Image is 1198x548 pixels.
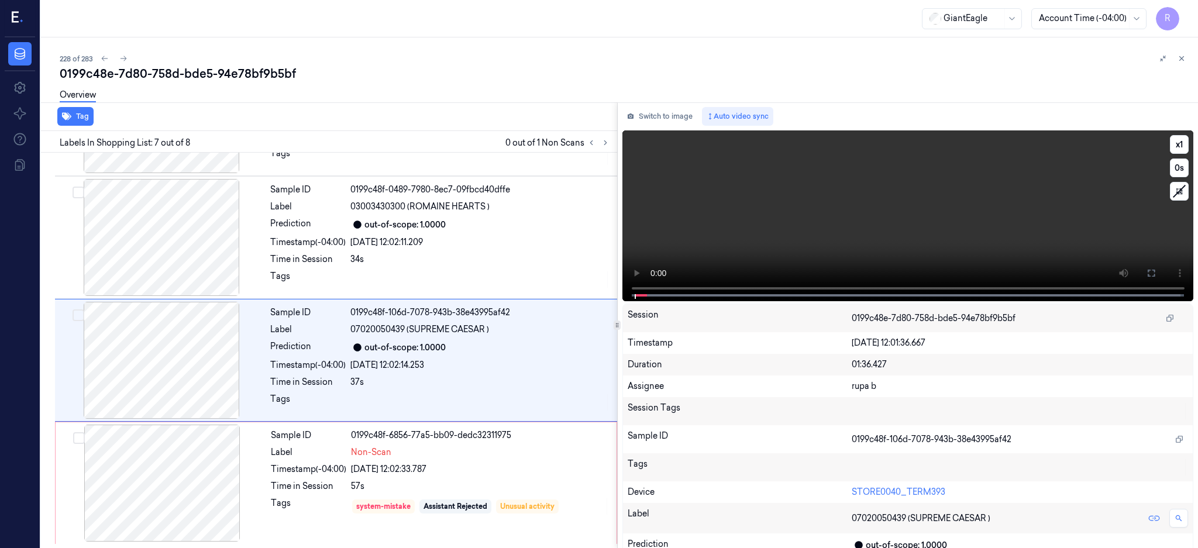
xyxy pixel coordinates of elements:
[350,236,610,249] div: [DATE] 12:02:11.209
[270,376,346,388] div: Time in Session
[852,433,1011,446] span: 0199c48f-106d-7078-943b-38e43995af42
[270,323,346,336] div: Label
[271,480,346,492] div: Time in Session
[350,306,610,319] div: 0199c48f-106d-7078-943b-38e43995af42
[270,147,346,166] div: Tags
[270,184,346,196] div: Sample ID
[350,201,490,213] span: 03003430300 (ROMAINE HEARTS )
[628,486,852,498] div: Device
[628,430,852,449] div: Sample ID
[350,376,610,388] div: 37s
[270,359,346,371] div: Timestamp (-04:00)
[505,136,612,150] span: 0 out of 1 Non Scans
[628,359,852,371] div: Duration
[60,137,190,149] span: Labels In Shopping List: 7 out of 8
[852,486,1188,498] div: STORE0040_TERM393
[628,380,852,392] div: Assignee
[271,497,346,516] div: Tags
[60,66,1189,82] div: 0199c48e-7d80-758d-bde5-94e78bf9b5bf
[270,270,346,289] div: Tags
[350,184,610,196] div: 0199c48f-0489-7980-8ec7-09fbcd40dffe
[73,309,84,321] button: Select row
[351,429,610,442] div: 0199c48f-6856-77a5-bb09-dedc32311975
[628,402,852,421] div: Session Tags
[364,342,446,354] div: out-of-scope: 1.0000
[356,501,411,512] div: system-mistake
[271,429,346,442] div: Sample ID
[1170,135,1189,154] button: x1
[60,54,93,64] span: 228 of 283
[350,359,610,371] div: [DATE] 12:02:14.253
[270,306,346,319] div: Sample ID
[270,236,346,249] div: Timestamp (-04:00)
[270,340,346,354] div: Prediction
[500,501,555,512] div: Unusual activity
[1170,158,1189,177] button: 0s
[351,463,610,475] div: [DATE] 12:02:33.787
[628,458,852,477] div: Tags
[628,337,852,349] div: Timestamp
[852,359,1188,371] div: 01:36.427
[1156,7,1179,30] button: R
[852,512,990,525] span: 07020050439 (SUPREME CAESAR )
[628,309,852,328] div: Session
[271,463,346,475] div: Timestamp (-04:00)
[350,253,610,266] div: 34s
[622,107,697,126] button: Switch to image
[270,218,346,232] div: Prediction
[351,480,610,492] div: 57s
[271,446,346,459] div: Label
[73,432,85,444] button: Select row
[270,201,346,213] div: Label
[702,107,773,126] button: Auto video sync
[60,89,96,102] a: Overview
[351,446,391,459] span: Non-Scan
[270,253,346,266] div: Time in Session
[424,501,487,512] div: Assistant Rejected
[73,187,84,198] button: Select row
[852,337,1188,349] div: [DATE] 12:01:36.667
[628,508,852,529] div: Label
[364,219,446,231] div: out-of-scope: 1.0000
[57,107,94,126] button: Tag
[852,380,1188,392] div: rupa b
[270,393,346,412] div: Tags
[350,323,489,336] span: 07020050439 (SUPREME CAESAR )
[852,312,1015,325] span: 0199c48e-7d80-758d-bde5-94e78bf9b5bf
